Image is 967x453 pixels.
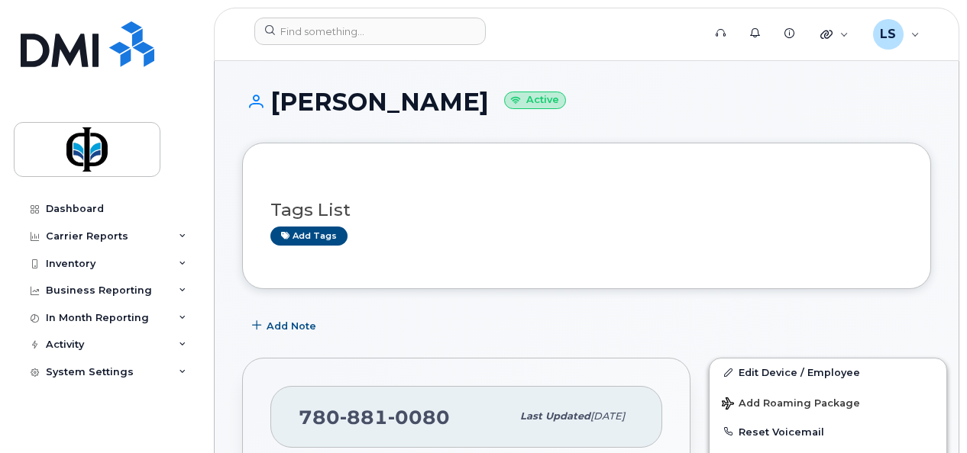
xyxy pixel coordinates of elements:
span: 0080 [388,406,450,429]
span: Last updated [520,410,590,422]
span: 881 [340,406,388,429]
span: 780 [299,406,450,429]
span: Add Note [267,319,316,333]
h3: Tags List [270,201,903,220]
button: Reset Voicemail [710,418,946,445]
span: [DATE] [590,410,625,422]
small: Active [504,92,566,109]
a: Add tags [270,226,348,246]
button: Add Note [242,312,329,339]
a: Edit Device / Employee [710,358,946,386]
span: Add Roaming Package [722,397,860,412]
button: Add Roaming Package [710,387,946,418]
h1: [PERSON_NAME] [242,88,931,115]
